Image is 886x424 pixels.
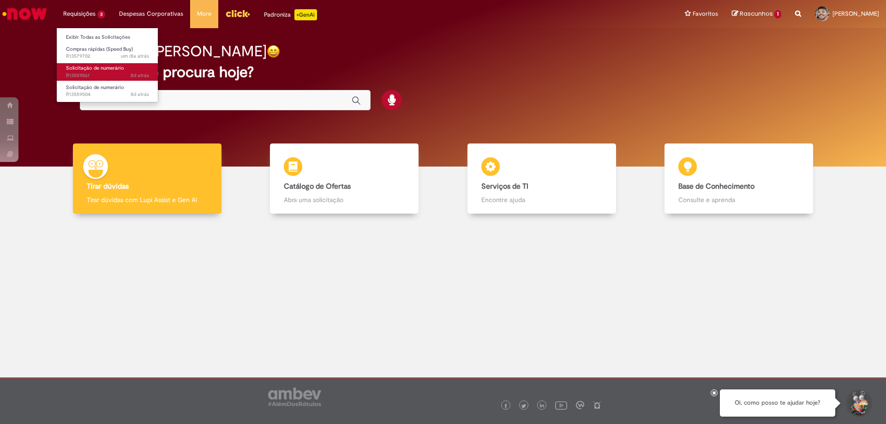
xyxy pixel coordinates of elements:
[284,195,405,204] p: Abra uma solicitação
[48,143,246,214] a: Tirar dúvidas Tirar dúvidas com Lupi Assist e Gen Ai
[57,83,158,100] a: Aberto R13559504 : Solicitação de numerário
[294,9,317,20] p: +GenAi
[57,44,158,61] a: Aberto R13579702 : Compras rápidas (Speed Buy)
[732,10,781,18] a: Rascunhos
[80,43,267,60] h2: Boa tarde, [PERSON_NAME]
[66,46,133,53] span: Compras rápidas (Speed Buy)
[693,9,718,18] span: Favoritos
[740,9,773,18] span: Rascunhos
[593,401,601,409] img: logo_footer_naosei.png
[87,182,129,191] b: Tirar dúvidas
[521,404,526,408] img: logo_footer_twitter.png
[264,9,317,20] div: Padroniza
[246,143,443,214] a: Catálogo de Ofertas Abra uma solicitação
[540,403,545,409] img: logo_footer_linkedin.png
[121,53,149,60] span: um dia atrás
[503,404,508,408] img: logo_footer_facebook.png
[576,401,584,409] img: logo_footer_workplace.png
[66,72,149,79] span: R13559561
[443,143,641,214] a: Serviços de TI Encontre ajuda
[481,195,602,204] p: Encontre ajuda
[481,182,528,191] b: Serviços de TI
[131,72,149,79] span: 8d atrás
[774,10,781,18] span: 1
[284,182,351,191] b: Catálogo de Ofertas
[80,64,807,80] h2: O que você procura hoje?
[57,63,158,80] a: Aberto R13559561 : Solicitação de numerário
[66,65,124,72] span: Solicitação de numerário
[57,32,158,42] a: Exibir Todas as Solicitações
[66,91,149,98] span: R13559504
[66,84,124,91] span: Solicitação de numerário
[267,45,280,58] img: happy-face.png
[119,9,183,18] span: Despesas Corporativas
[131,72,149,79] time: 23/09/2025 14:58:07
[832,10,879,18] span: [PERSON_NAME]
[56,28,158,102] ul: Requisições
[66,53,149,60] span: R13579702
[97,11,105,18] span: 3
[131,91,149,98] span: 8d atrás
[844,389,872,417] button: Iniciar Conversa de Suporte
[1,5,48,23] img: ServiceNow
[131,91,149,98] time: 23/09/2025 14:50:33
[720,389,835,417] div: Oi, como posso te ajudar hoje?
[678,182,754,191] b: Base de Conhecimento
[225,6,250,20] img: click_logo_yellow_360x200.png
[555,399,567,411] img: logo_footer_youtube.png
[87,195,208,204] p: Tirar dúvidas com Lupi Assist e Gen Ai
[197,9,211,18] span: More
[63,9,96,18] span: Requisições
[641,143,838,214] a: Base de Conhecimento Consulte e aprenda
[268,388,321,406] img: logo_footer_ambev_rotulo_gray.png
[678,195,799,204] p: Consulte e aprenda
[121,53,149,60] time: 30/09/2025 08:28:41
